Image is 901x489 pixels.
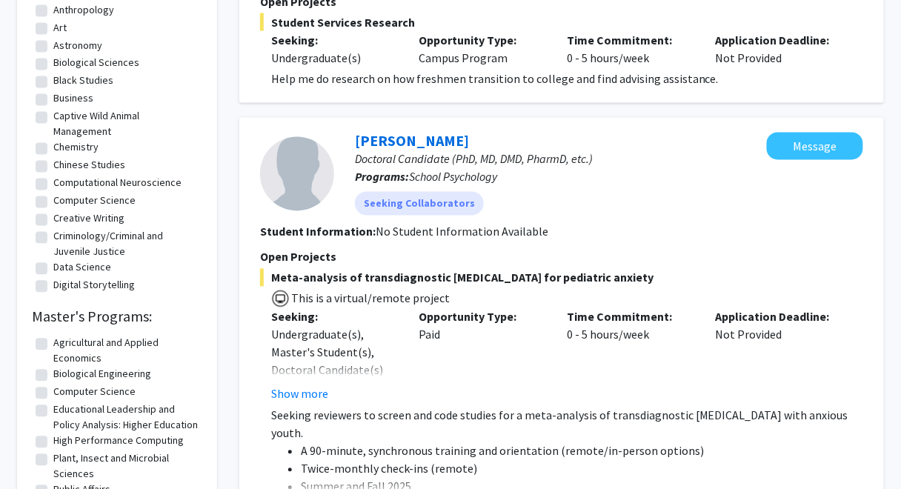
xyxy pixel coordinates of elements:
[290,291,450,306] span: This is a virtual/remote project
[271,385,328,403] button: Show more
[11,422,63,478] iframe: Chat
[355,132,469,150] a: [PERSON_NAME]
[260,269,863,287] span: Meta-analysis of transdiagnostic [MEDICAL_DATA] for pediatric anxiety
[53,385,136,400] label: Computer Science
[568,308,694,326] p: Time Commitment:
[419,31,545,49] p: Opportunity Type:
[409,170,497,184] span: School Psychology
[260,250,336,265] span: Open Projects
[53,176,182,191] label: Computational Neuroscience
[53,367,151,382] label: Biological Engineering
[355,192,484,216] mat-chip: Seeking Collaborators
[260,13,863,31] span: Student Services Research
[301,442,863,460] li: A 90-minute, synchronous training and orientation (remote/in-person options)
[715,308,841,326] p: Application Deadline:
[271,70,863,88] p: Help me do research on how freshmen transition to college and find advising assistance.
[53,2,114,18] label: Anthropology
[260,224,376,239] b: Student Information:
[53,260,111,276] label: Data Science
[53,296,102,311] label: Economics
[53,56,139,71] label: Biological Sciences
[556,308,705,403] div: 0 - 5 hours/week
[53,229,199,260] label: Criminology/Criminal and Juvenile Justice
[53,73,113,89] label: Black Studies
[53,91,93,107] label: Business
[53,278,135,293] label: Digital Storytelling
[53,193,136,209] label: Computer Science
[704,31,852,67] div: Not Provided
[355,152,593,167] span: Doctoral Candidate (PhD, MD, DMD, PharmD, etc.)
[376,224,548,239] span: No Student Information Available
[271,31,397,49] p: Seeking:
[53,402,199,433] label: Educational Leadership and Policy Analysis: Higher Education
[271,49,397,67] div: Undergraduate(s)
[715,31,841,49] p: Application Deadline:
[271,407,863,442] p: Seeking reviewers to screen and code studies for a meta-analysis of transdiagnostic [MEDICAL_DATA...
[556,31,705,67] div: 0 - 5 hours/week
[53,451,199,482] label: Plant, Insect and Microbial Sciences
[767,133,863,160] button: Message Sawyer Harmon
[53,211,124,227] label: Creative Writing
[53,433,184,449] label: High Performance Computing
[53,20,67,36] label: Art
[408,308,556,403] div: Paid
[53,38,102,53] label: Astronomy
[53,336,199,367] label: Agricultural and Applied Economics
[419,308,545,326] p: Opportunity Type:
[53,140,99,156] label: Chemistry
[301,460,863,478] li: Twice-monthly check-ins (remote)
[32,308,202,326] h2: Master's Programs:
[568,31,694,49] p: Time Commitment:
[53,109,199,140] label: Captive Wild Animal Management
[271,308,397,326] p: Seeking:
[408,31,556,67] div: Campus Program
[271,326,397,415] div: Undergraduate(s), Master's Student(s), Doctoral Candidate(s) (PhD, MD, DMD, PharmD, etc.)
[355,170,409,184] b: Programs:
[53,158,125,173] label: Chinese Studies
[704,308,852,403] div: Not Provided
